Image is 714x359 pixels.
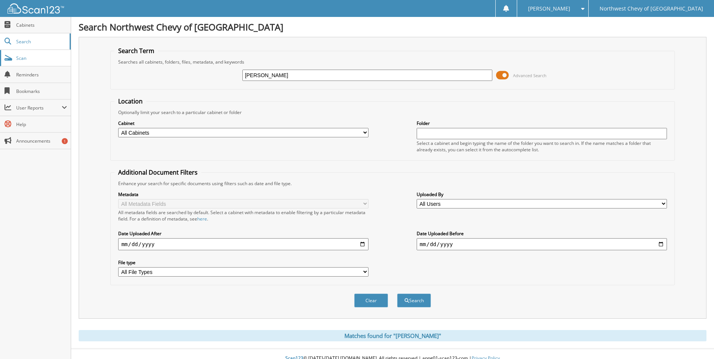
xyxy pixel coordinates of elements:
[16,38,66,45] span: Search
[114,97,146,105] legend: Location
[417,230,667,237] label: Date Uploaded Before
[417,238,667,250] input: end
[16,22,67,28] span: Cabinets
[114,180,670,187] div: Enhance your search for specific documents using filters such as date and file type.
[118,209,368,222] div: All metadata fields are searched by default. Select a cabinet with metadata to enable filtering b...
[397,294,431,307] button: Search
[114,109,670,116] div: Optionally limit your search to a particular cabinet or folder
[118,230,368,237] label: Date Uploaded After
[118,191,368,198] label: Metadata
[114,59,670,65] div: Searches all cabinets, folders, files, metadata, and keywords
[528,6,570,11] span: [PERSON_NAME]
[114,47,158,55] legend: Search Term
[118,120,368,126] label: Cabinet
[118,238,368,250] input: start
[417,191,667,198] label: Uploaded By
[417,140,667,153] div: Select a cabinet and begin typing the name of the folder you want to search in. If the name match...
[16,121,67,128] span: Help
[417,120,667,126] label: Folder
[62,138,68,144] div: 1
[16,55,67,61] span: Scan
[79,21,706,33] h1: Search Northwest Chevy of [GEOGRAPHIC_DATA]
[197,216,207,222] a: here
[114,168,201,176] legend: Additional Document Filters
[8,3,64,14] img: scan123-logo-white.svg
[16,71,67,78] span: Reminders
[16,105,62,111] span: User Reports
[118,259,368,266] label: File type
[354,294,388,307] button: Clear
[16,138,67,144] span: Announcements
[513,73,547,78] span: Advanced Search
[600,6,703,11] span: Northwest Chevy of [GEOGRAPHIC_DATA]
[79,330,706,341] div: Matches found for "[PERSON_NAME]"
[16,88,67,94] span: Bookmarks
